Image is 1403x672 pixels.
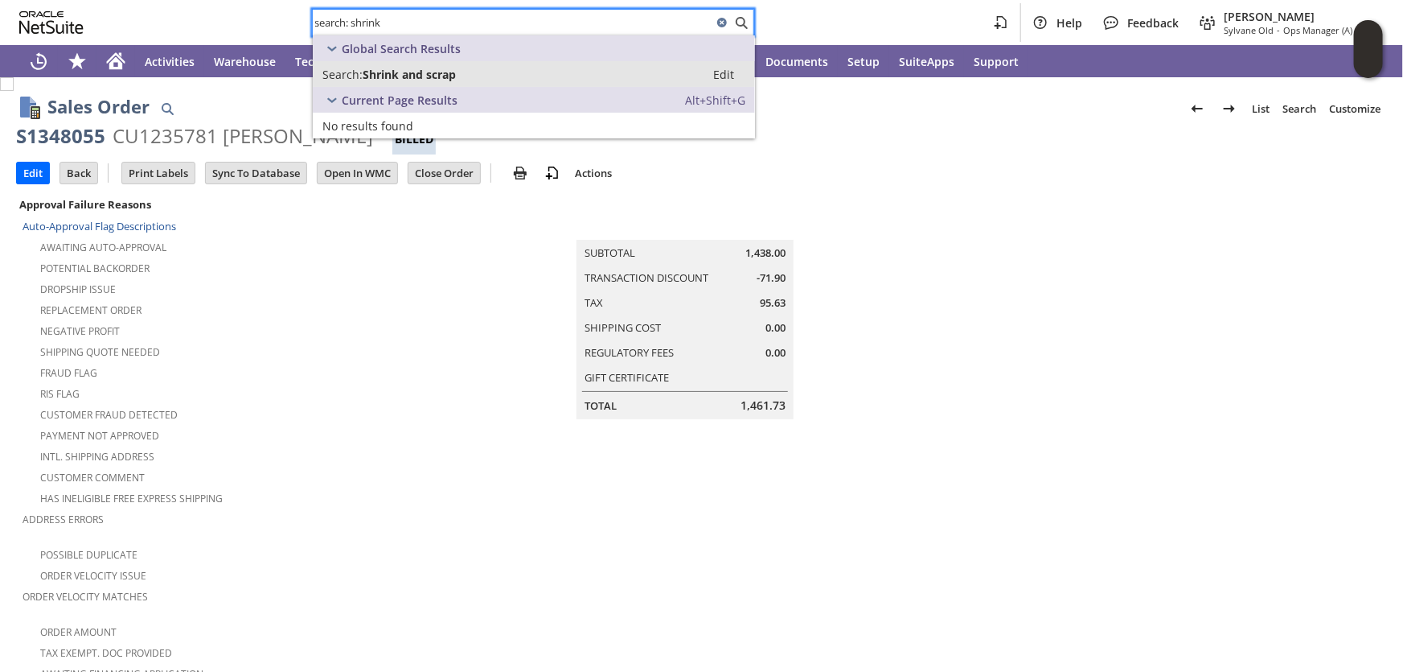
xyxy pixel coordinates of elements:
[206,163,306,183] input: Sync To Database
[47,93,150,120] h1: Sales Order
[1277,24,1280,36] span: -
[1127,15,1179,31] span: Feedback
[511,163,530,183] img: print.svg
[1283,24,1374,36] span: Ops Manager (A) (F2L)
[318,163,397,183] input: Open In WMC
[40,429,159,443] a: Payment not approved
[106,52,125,71] svg: Home
[313,61,755,87] a: Search:Shrink and scrapEdit:
[204,45,285,77] a: Warehouse
[40,366,97,380] a: Fraud Flag
[122,163,195,183] input: Print Labels
[40,625,117,639] a: Order Amount
[23,590,148,604] a: Order Velocity Matches
[1354,20,1383,78] iframe: Click here to launch Oracle Guided Learning Help Panel
[408,163,480,183] input: Close Order
[16,194,466,215] div: Approval Failure Reasons
[974,54,1019,69] span: Support
[1323,96,1387,122] a: Customize
[585,245,635,260] a: Subtotal
[1220,99,1239,118] img: Next
[1276,96,1323,122] a: Search
[1245,96,1276,122] a: List
[58,45,96,77] div: Shortcuts
[68,52,87,71] svg: Shortcuts
[695,64,752,84] a: Edit:
[16,123,105,149] div: S1348055
[40,387,80,401] a: RIS flag
[40,548,137,562] a: Possible Duplicate
[732,13,751,32] svg: Search
[1056,15,1082,31] span: Help
[847,54,880,69] span: Setup
[145,54,195,69] span: Activities
[113,123,373,149] div: CU1235781 [PERSON_NAME]
[685,93,745,108] span: Alt+Shift+G
[765,320,786,336] span: 0.00
[313,113,755,138] a: No results found
[585,370,669,385] a: Gift Certificate
[40,282,116,296] a: Dropship Issue
[19,45,58,77] a: Recent Records
[392,124,436,155] div: Billed
[322,118,413,134] span: No results found
[40,345,160,359] a: Shipping Quote Needed
[60,163,97,183] input: Back
[23,513,104,526] a: Address Errors
[214,54,276,69] span: Warehouse
[964,45,1028,77] a: Support
[40,646,172,660] a: Tax Exempt. Doc Provided
[96,45,135,77] a: Home
[17,163,49,183] input: Edit
[342,93,457,108] span: Current Page Results
[40,450,154,464] a: Intl. Shipping Address
[363,67,456,82] span: Shrink and scrap
[1188,99,1207,118] img: Previous
[342,41,461,56] span: Global Search Results
[585,320,661,335] a: Shipping Cost
[1354,50,1383,79] span: Oracle Guided Learning Widget. To move around, please hold and drag
[543,163,562,183] img: add-record.svg
[585,270,708,285] a: Transaction Discount
[585,295,603,310] a: Tax
[40,569,146,583] a: Order Velocity Issue
[23,219,176,233] a: Auto-Approval Flag Descriptions
[158,99,177,118] img: Quick Find
[889,45,964,77] a: SuiteApps
[313,13,712,32] input: Search
[285,45,330,77] a: Tech
[1224,9,1374,24] span: [PERSON_NAME]
[135,45,204,77] a: Activities
[29,52,48,71] svg: Recent Records
[899,54,954,69] span: SuiteApps
[760,295,786,311] span: 95.63
[19,11,84,34] svg: logo
[1224,24,1274,36] span: Sylvane Old
[295,54,321,69] span: Tech
[40,324,120,338] a: Negative Profit
[576,214,794,240] caption: Summary
[757,270,786,286] span: -71.90
[322,67,363,82] span: Search:
[740,398,786,414] span: 1,461.73
[40,303,142,317] a: Replacement Order
[40,471,145,484] a: Customer Comment
[40,262,150,275] a: Potential Backorder
[838,45,889,77] a: Setup
[756,45,838,77] a: Documents
[40,241,166,254] a: Awaiting Auto-Approval
[40,492,223,505] a: Has Ineligible Free Express Shipping
[585,345,674,360] a: Regulatory Fees
[568,166,618,180] a: Actions
[765,54,828,69] span: Documents
[745,245,786,261] span: 1,438.00
[40,408,178,422] a: Customer Fraud Detected
[585,398,617,413] a: Total
[765,345,786,361] span: 0.00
